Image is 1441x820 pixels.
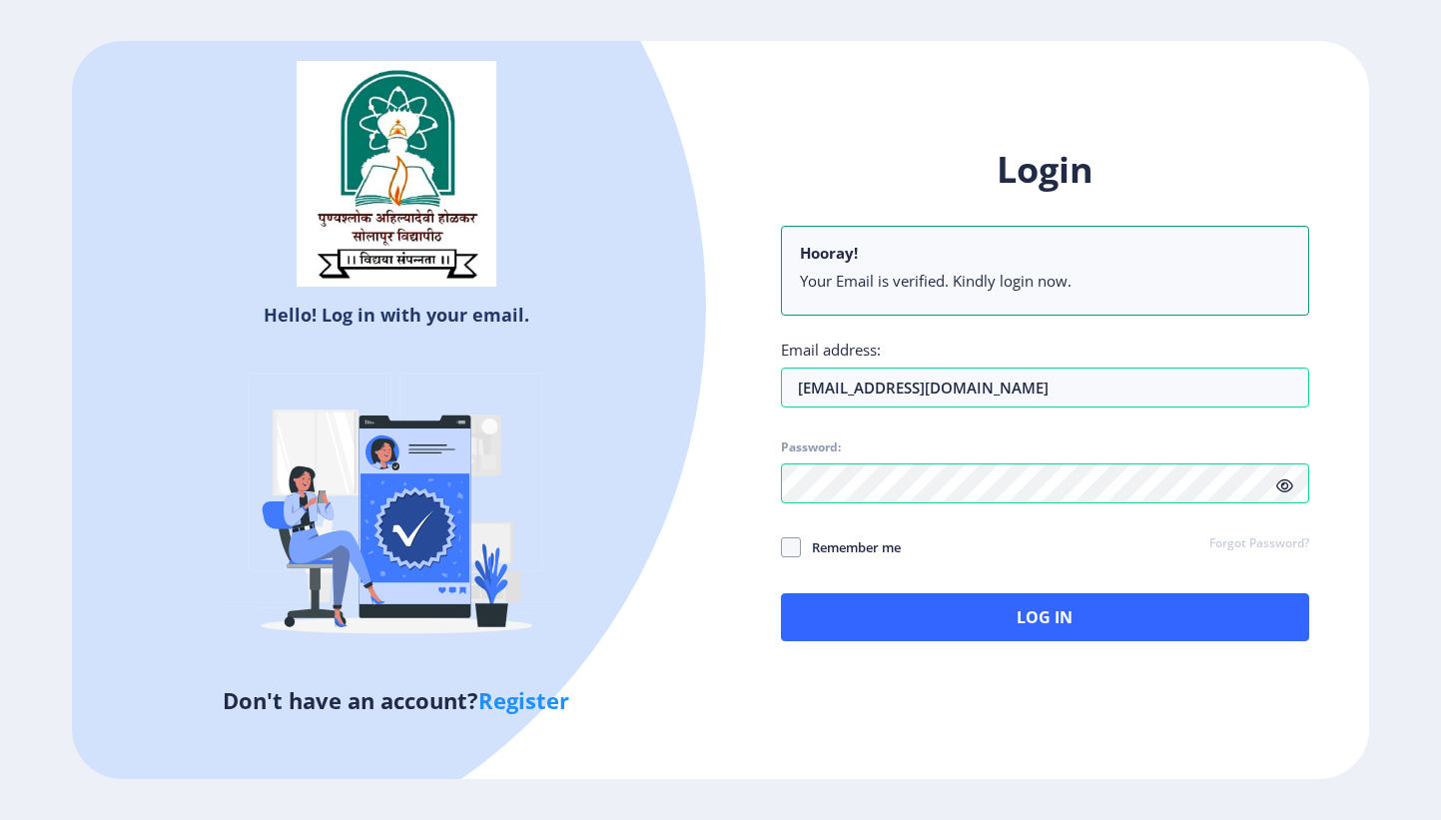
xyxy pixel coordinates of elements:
img: Verified-rafiki.svg [222,335,571,684]
button: Log In [781,593,1309,641]
span: Remember me [801,535,901,559]
b: Hooray! [800,243,858,263]
img: sulogo.png [297,61,496,287]
a: Forgot Password? [1209,535,1309,553]
li: Your Email is verified. Kindly login now. [800,271,1290,291]
label: Password: [781,439,841,455]
h5: Don't have an account? [87,684,705,716]
input: Email address [781,368,1309,408]
a: Register [478,685,569,715]
label: Email address: [781,340,881,360]
h1: Login [781,146,1309,194]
